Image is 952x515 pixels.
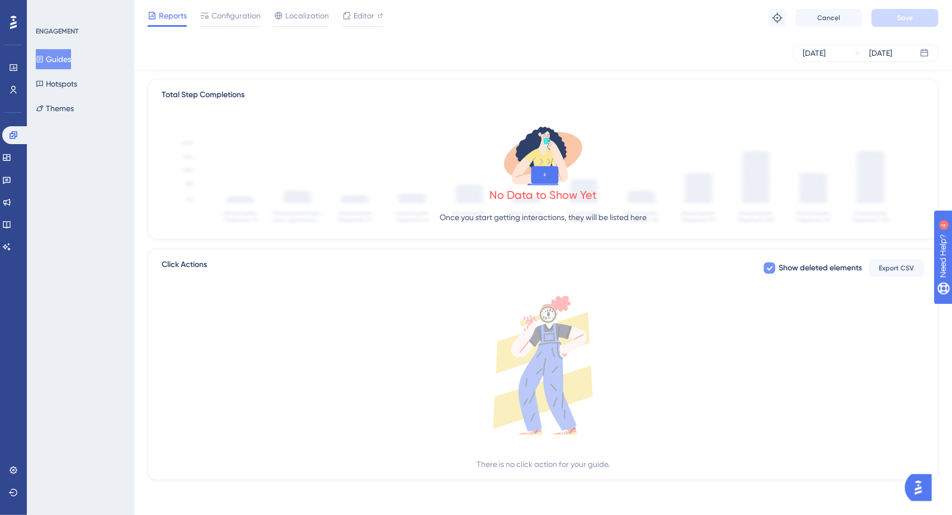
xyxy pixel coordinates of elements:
[354,9,374,22] span: Editor
[871,9,939,27] button: Save
[905,471,939,504] iframe: UserGuiding AI Assistant Launcher
[26,3,70,16] span: Need Help?
[489,187,597,203] div: No Data to Show Yet
[795,9,863,27] button: Cancel
[803,46,826,60] div: [DATE]
[440,211,647,224] p: Once you start getting interactions, they will be listed here
[897,13,913,22] span: Save
[869,46,892,60] div: [DATE]
[162,88,244,102] div: Total Step Completions
[285,9,329,22] span: Localization
[869,259,925,277] button: Export CSV
[36,27,78,36] div: ENGAGEMENT
[36,74,77,94] button: Hotspots
[211,9,261,22] span: Configuration
[477,457,610,471] div: There is no click action for your guide.
[36,98,74,118] button: Themes
[779,261,862,275] span: Show deleted elements
[818,13,841,22] span: Cancel
[162,258,207,278] span: Click Actions
[78,6,81,15] div: 4
[879,264,915,273] span: Export CSV
[36,49,71,69] button: Guides
[159,9,187,22] span: Reports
